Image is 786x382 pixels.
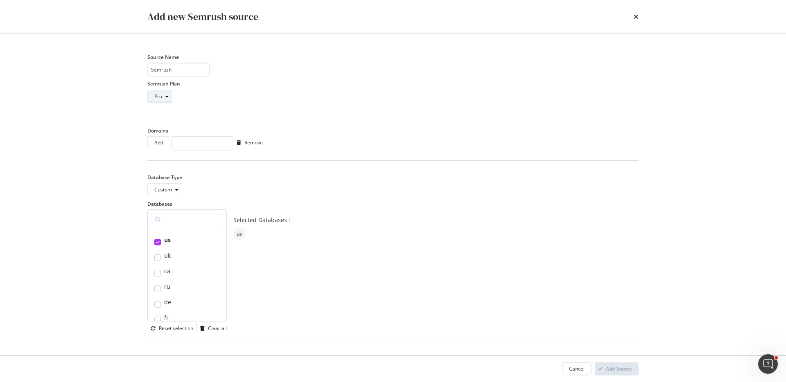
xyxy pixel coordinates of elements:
div: Add Source [606,365,632,372]
div: neutral label [233,228,245,240]
p: Selected Databases : [233,216,479,224]
div: Custom [154,187,172,192]
button: Remove [233,136,263,149]
div: Clear all [208,325,227,332]
div: Add [154,139,163,146]
iframe: Intercom live chat [758,354,778,374]
label: Domains [147,127,168,134]
label: Semrush Plan [147,80,180,87]
button: Pro [147,90,172,103]
div: Reset selection [159,325,193,332]
span: us [237,231,242,236]
div: Pro [154,94,162,99]
p: ca [164,267,170,275]
button: Reset selection [147,324,193,333]
button: Custom [147,183,182,196]
label: Database Type [147,174,182,181]
p: uk [164,252,171,260]
p: de [164,298,171,306]
button: Add Source [595,362,639,375]
div: Remove [244,139,263,146]
p: us [164,236,171,244]
button: Add [147,136,170,149]
label: Source Name [147,54,179,61]
button: Cancel [562,362,592,375]
div: Cancel [569,365,585,372]
button: Clear all [197,324,227,333]
label: Databases [147,200,172,207]
p: ru [164,283,170,291]
p: fr [164,314,169,322]
div: times [634,10,639,24]
div: Add new Semrush source [147,10,258,24]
